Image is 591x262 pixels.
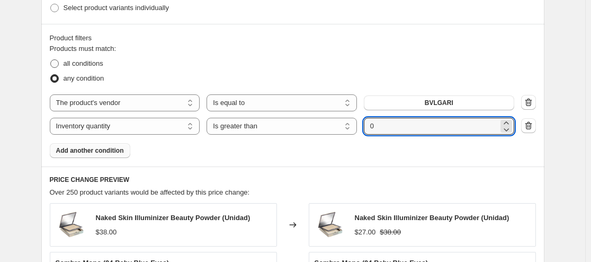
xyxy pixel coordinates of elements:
img: 3605971553851_80x.png [315,209,346,241]
button: Add another condition [50,143,130,158]
button: BVLGARI [364,95,514,110]
span: Select product variants individually [64,4,169,12]
strike: $38.00 [380,227,401,238]
h6: PRICE CHANGE PREVIEW [50,176,536,184]
img: 3605971553851_80x.png [56,209,87,241]
span: Products must match: [50,45,117,53]
div: $27.00 [355,227,376,238]
span: Naked Skin Illuminizer Beauty Powder (Unidad) [96,214,250,222]
span: Add another condition [56,146,124,155]
span: Naked Skin Illuminizer Beauty Powder (Unidad) [355,214,509,222]
span: Over 250 product variants would be affected by this price change: [50,188,250,196]
span: any condition [64,74,104,82]
span: BVLGARI [425,99,453,107]
div: $38.00 [96,227,117,238]
span: all conditions [64,59,103,67]
div: Product filters [50,33,536,43]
